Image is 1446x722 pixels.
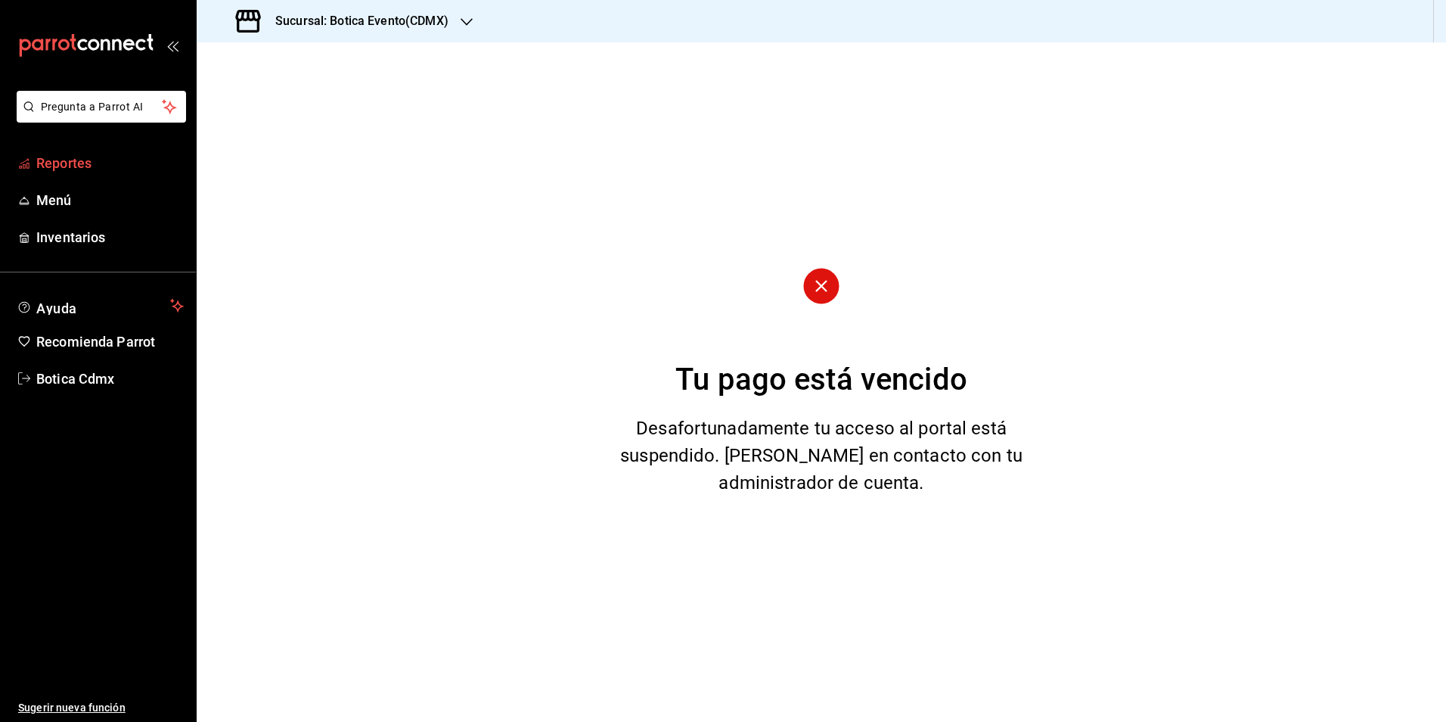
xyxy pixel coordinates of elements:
[675,357,967,403] div: Tu pago está vencido
[263,12,448,30] h3: Sucursal: Botica Evento(CDMX)
[36,297,164,315] span: Ayuda
[41,99,163,115] span: Pregunta a Parrot AI
[36,190,184,210] span: Menú
[166,39,178,51] button: open_drawer_menu
[616,415,1027,496] div: Desafortunadamente tu acceso al portal está suspendido. [PERSON_NAME] en contacto con tu administ...
[36,227,184,247] span: Inventarios
[11,110,186,126] a: Pregunta a Parrot AI
[36,153,184,173] span: Reportes
[17,91,186,123] button: Pregunta a Parrot AI
[36,331,184,352] span: Recomienda Parrot
[36,369,184,389] span: Botica Cdmx
[18,700,184,716] span: Sugerir nueva función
